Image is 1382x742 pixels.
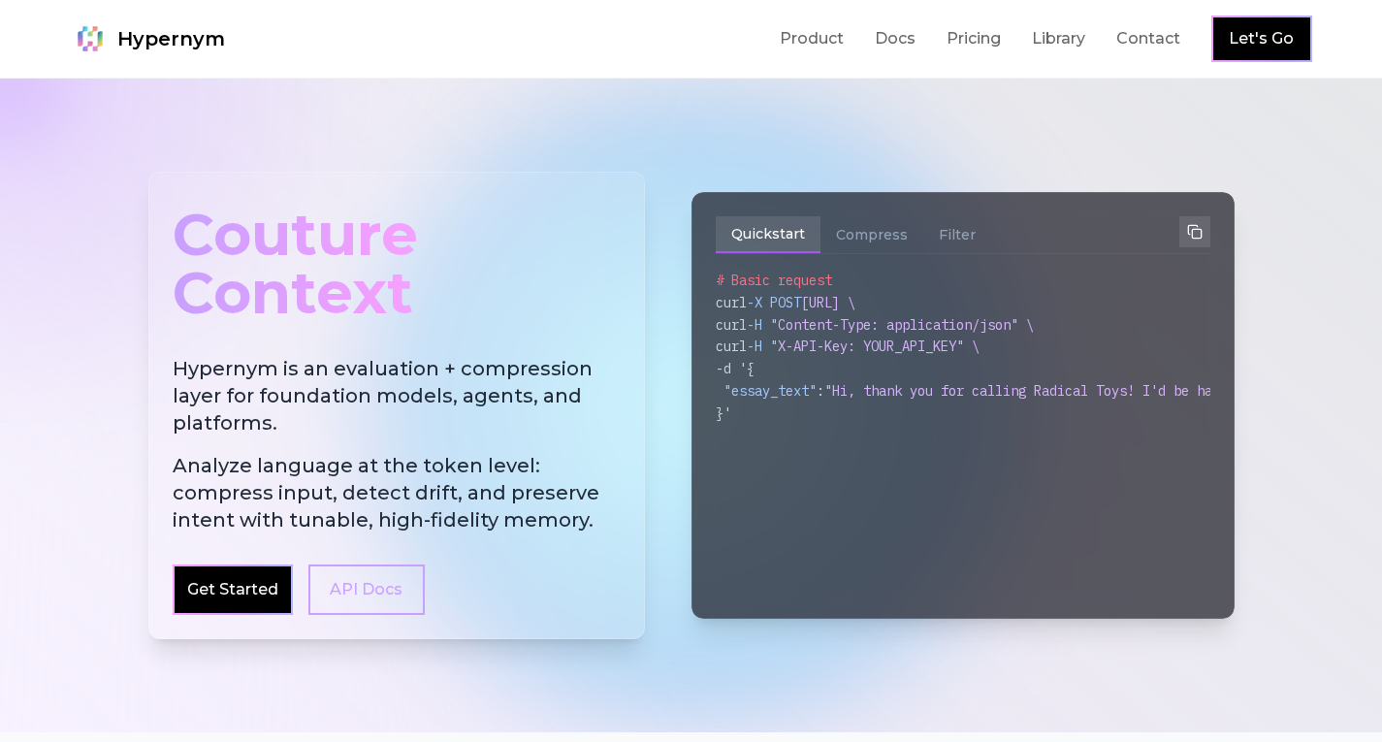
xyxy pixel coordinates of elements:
[173,452,621,533] span: Analyze language at the token level: compress input, detect drift, and preserve intent with tunab...
[117,25,225,52] span: Hypernym
[1116,27,1180,50] a: Contact
[778,316,1034,334] span: Content-Type: application/json" \
[716,294,747,311] span: curl
[723,382,817,400] span: "essay_text"
[71,19,225,58] a: Hypernym
[716,338,747,355] span: curl
[173,196,621,332] div: Couture Context
[778,338,980,355] span: X-API-Key: YOUR_API_KEY" \
[716,360,755,377] span: -d '{
[173,355,621,533] h2: Hypernym is an evaluation + compression layer for foundation models, agents, and platforms.
[747,316,778,334] span: -H "
[1032,27,1085,50] a: Library
[947,27,1001,50] a: Pricing
[716,316,747,334] span: curl
[716,216,820,253] button: Quickstart
[820,216,923,253] button: Compress
[716,404,731,422] span: }'
[1229,27,1294,50] a: Let's Go
[747,338,778,355] span: -H "
[71,19,110,58] img: Hypernym Logo
[817,382,824,400] span: :
[1179,216,1210,247] button: Copy to clipboard
[187,578,278,601] a: Get Started
[923,216,991,253] button: Filter
[716,272,832,289] span: # Basic request
[747,294,801,311] span: -X POST
[780,27,844,50] a: Product
[308,565,425,615] a: API Docs
[801,294,855,311] span: [URL] \
[875,27,916,50] a: Docs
